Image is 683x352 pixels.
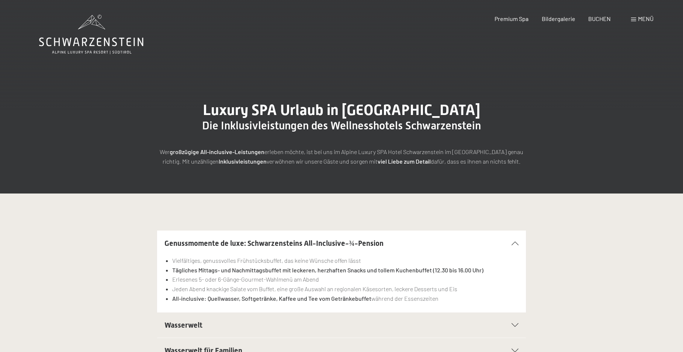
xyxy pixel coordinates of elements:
a: BUCHEN [588,15,611,22]
a: Bildergalerie [542,15,575,22]
span: Die Inklusivleistungen des Wellnesshotels Schwarzenstein [202,119,481,132]
span: Menü [638,15,653,22]
li: während der Essenszeiten [172,294,519,303]
span: Genussmomente de luxe: Schwarzensteins All-Inclusive-¾-Pension [164,239,384,248]
a: Premium Spa [495,15,528,22]
strong: All-inclusive: Quellwasser, Softgetränke, Kaffee und Tee vom Getränkebuffet [172,295,371,302]
strong: großzügige All-inclusive-Leistungen [170,148,264,155]
li: Jeden Abend knackige Salate vom Buffet, eine große Auswahl an regionalen Käsesorten, leckere Dess... [172,284,519,294]
span: Wasserwelt [164,321,202,330]
li: Vielfältiges, genussvolles Frühstücksbuffet, das keine Wünsche offen lässt [172,256,519,265]
strong: Tägliches Mittags- und Nachmittagsbuffet mit leckeren, herzhaften Snacks und tollem Kuchenbuffet ... [172,266,483,273]
strong: Inklusivleistungen [219,158,267,165]
li: Erlesenes 5- oder 6-Gänge-Gourmet-Wahlmenü am Abend [172,275,519,284]
strong: viel Liebe zum Detail [378,158,431,165]
p: Wer erleben möchte, ist bei uns im Alpine Luxury SPA Hotel Schwarzenstein im [GEOGRAPHIC_DATA] ge... [157,147,526,166]
span: Luxury SPA Urlaub in [GEOGRAPHIC_DATA] [203,101,480,119]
